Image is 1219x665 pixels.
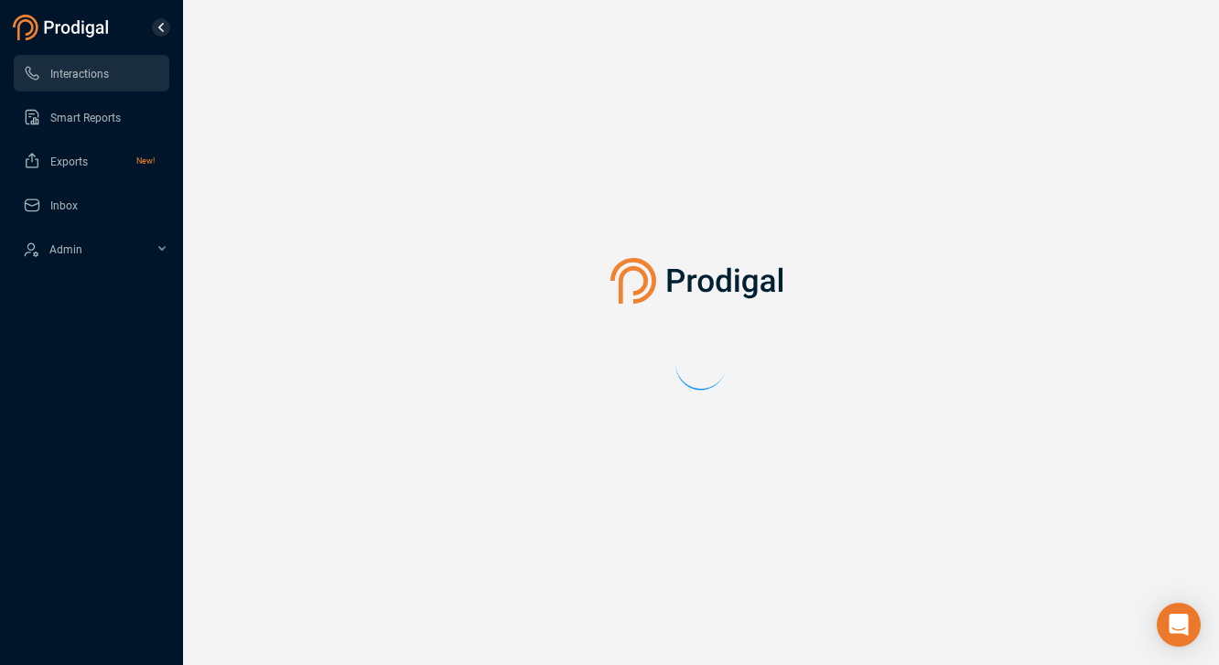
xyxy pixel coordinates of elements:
[14,55,169,91] li: Interactions
[136,143,155,179] span: New!
[23,99,155,135] a: Smart Reports
[1157,603,1201,647] div: Open Intercom Messenger
[610,258,793,304] img: prodigal-logo
[14,143,169,179] li: Exports
[50,68,109,80] span: Interactions
[50,112,121,124] span: Smart Reports
[23,143,155,179] a: ExportsNew!
[23,55,155,91] a: Interactions
[23,187,155,223] a: Inbox
[14,187,169,223] li: Inbox
[13,15,113,40] img: prodigal-logo
[49,243,82,256] span: Admin
[50,199,78,212] span: Inbox
[50,156,88,168] span: Exports
[14,99,169,135] li: Smart Reports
